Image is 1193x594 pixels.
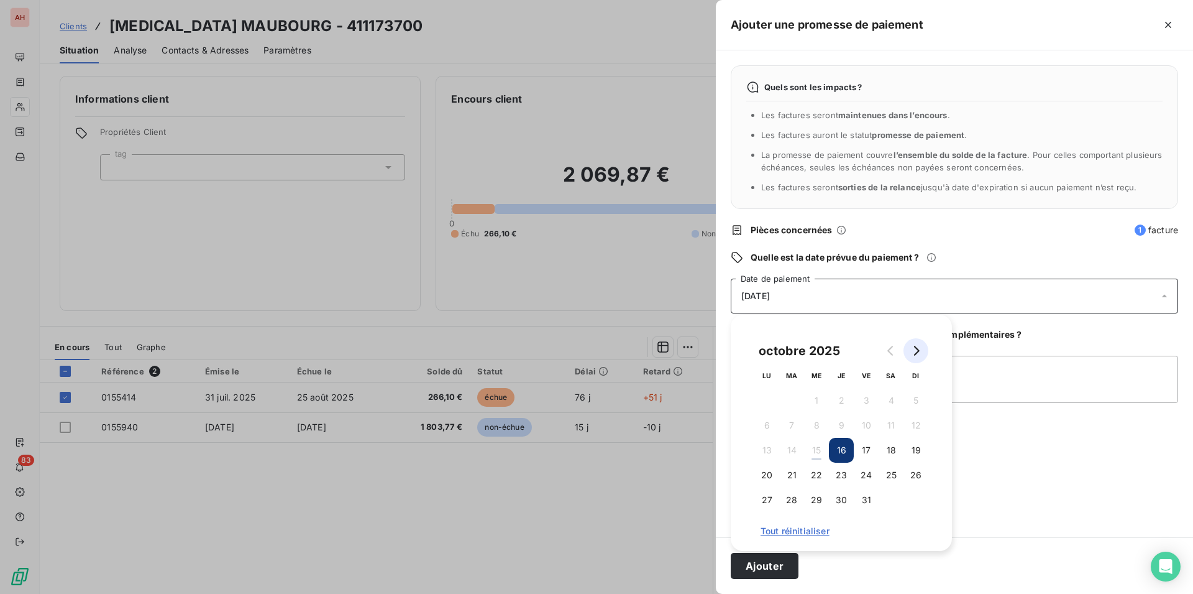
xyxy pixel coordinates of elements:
[879,363,903,388] th: samedi
[879,338,903,363] button: Go to previous month
[879,413,903,438] button: 11
[754,363,779,388] th: lundi
[751,224,833,236] span: Pièces concernées
[829,363,854,388] th: jeudi
[903,413,928,438] button: 12
[854,463,879,488] button: 24
[829,488,854,513] button: 30
[854,488,879,513] button: 31
[731,16,923,34] h5: Ajouter une promesse de paiement
[761,526,922,536] span: Tout réinitialiser
[754,341,844,361] div: octobre 2025
[854,438,879,463] button: 17
[761,110,950,120] span: Les factures seront .
[1135,224,1178,236] span: facture
[761,182,1136,192] span: Les factures seront jusqu'à date d'expiration si aucun paiement n’est reçu.
[754,463,779,488] button: 20
[829,413,854,438] button: 9
[903,388,928,413] button: 5
[1151,552,1181,582] div: Open Intercom Messenger
[779,413,804,438] button: 7
[804,438,829,463] button: 15
[779,363,804,388] th: mardi
[804,488,829,513] button: 29
[1135,225,1146,236] span: 1
[872,130,964,140] span: promesse de paiement
[829,438,854,463] button: 16
[761,130,967,140] span: Les factures auront le statut .
[804,363,829,388] th: mercredi
[761,150,1163,172] span: La promesse de paiement couvre . Pour celles comportant plusieurs échéances, seules les échéances...
[779,438,804,463] button: 14
[879,388,903,413] button: 4
[741,291,770,301] span: [DATE]
[754,488,779,513] button: 27
[894,150,1028,160] span: l’ensemble du solde de la facture
[804,388,829,413] button: 1
[754,413,779,438] button: 6
[779,463,804,488] button: 21
[854,413,879,438] button: 10
[854,388,879,413] button: 3
[764,82,862,92] span: Quels sont les impacts ?
[879,463,903,488] button: 25
[903,338,928,363] button: Go to next month
[903,438,928,463] button: 19
[829,388,854,413] button: 2
[879,438,903,463] button: 18
[754,438,779,463] button: 13
[903,363,928,388] th: dimanche
[838,110,948,120] span: maintenues dans l’encours
[854,363,879,388] th: vendredi
[804,463,829,488] button: 22
[751,251,919,264] span: Quelle est la date prévue du paiement ?
[804,413,829,438] button: 8
[829,463,854,488] button: 23
[903,463,928,488] button: 26
[838,182,921,192] span: sorties de la relance
[731,553,798,579] button: Ajouter
[779,488,804,513] button: 28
